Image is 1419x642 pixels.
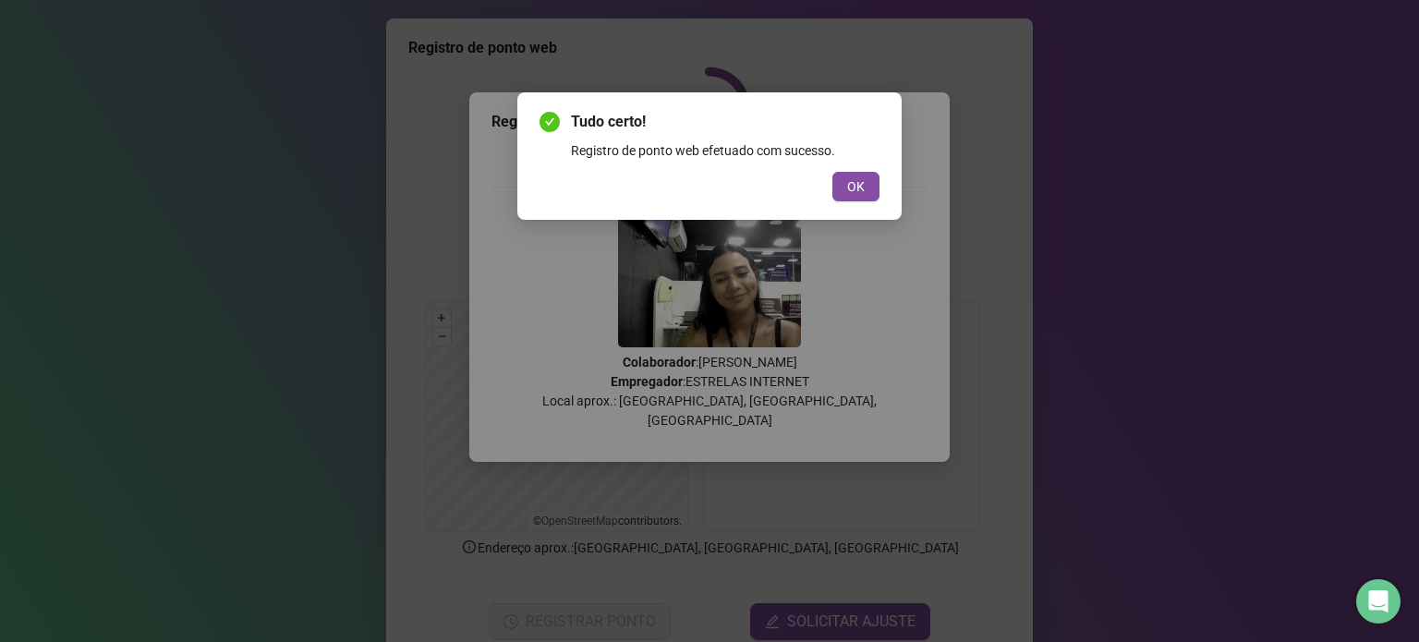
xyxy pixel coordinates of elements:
[571,111,879,133] span: Tudo certo!
[1356,579,1401,624] div: Open Intercom Messenger
[832,172,879,201] button: OK
[571,140,879,161] div: Registro de ponto web efetuado com sucesso.
[540,112,560,132] span: check-circle
[847,176,865,197] span: OK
